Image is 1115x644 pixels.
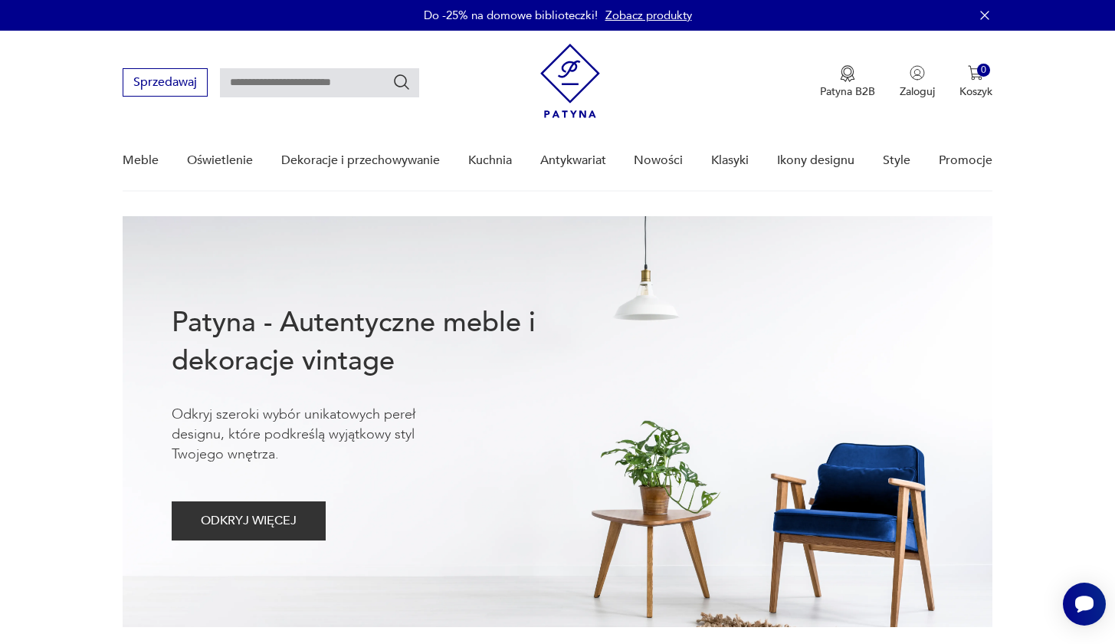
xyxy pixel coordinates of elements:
button: ODKRYJ WIĘCEJ [172,501,326,540]
a: Kuchnia [468,131,512,190]
img: Patyna - sklep z meblami i dekoracjami vintage [540,44,600,118]
h1: Patyna - Autentyczne meble i dekoracje vintage [172,304,585,380]
iframe: Smartsupp widget button [1063,583,1106,626]
p: Odkryj szeroki wybór unikatowych pereł designu, które podkreślą wyjątkowy styl Twojego wnętrza. [172,405,463,465]
button: Patyna B2B [820,65,875,99]
a: ODKRYJ WIĘCEJ [172,517,326,527]
button: Szukaj [392,73,411,91]
img: Ikonka użytkownika [910,65,925,80]
button: 0Koszyk [959,65,992,99]
a: Oświetlenie [187,131,253,190]
a: Dekoracje i przechowywanie [281,131,440,190]
a: Sprzedawaj [123,78,208,89]
a: Ikony designu [777,131,854,190]
a: Antykwariat [540,131,606,190]
p: Do -25% na domowe biblioteczki! [424,8,598,23]
img: Ikona medalu [840,65,855,82]
button: Zaloguj [900,65,935,99]
button: Sprzedawaj [123,68,208,97]
p: Zaloguj [900,84,935,99]
a: Meble [123,131,159,190]
a: Promocje [939,131,992,190]
a: Ikona medaluPatyna B2B [820,65,875,99]
a: Klasyki [711,131,749,190]
div: 0 [977,64,990,77]
a: Nowości [634,131,683,190]
p: Patyna B2B [820,84,875,99]
p: Koszyk [959,84,992,99]
a: Zobacz produkty [605,8,692,23]
img: Ikona koszyka [968,65,983,80]
a: Style [883,131,910,190]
